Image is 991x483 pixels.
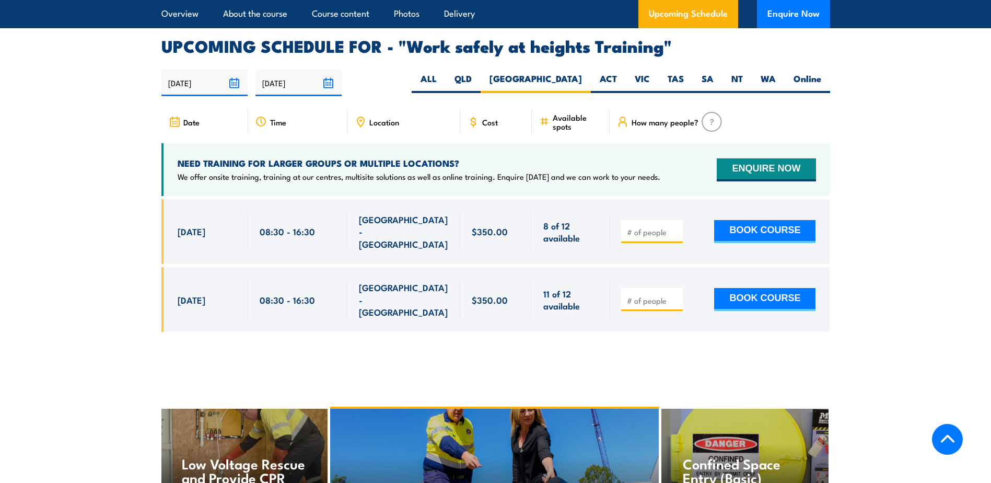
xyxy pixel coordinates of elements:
[270,118,286,126] span: Time
[785,73,830,93] label: Online
[553,113,602,131] span: Available spots
[481,73,591,93] label: [GEOGRAPHIC_DATA]
[260,294,315,306] span: 08:30 - 16:30
[714,288,815,311] button: BOOK COURSE
[260,225,315,237] span: 08:30 - 16:30
[178,171,660,182] p: We offer onsite training, training at our centres, multisite solutions as well as online training...
[412,73,446,93] label: ALL
[472,225,508,237] span: $350.00
[714,220,815,243] button: BOOK COURSE
[255,70,342,96] input: To date
[693,73,722,93] label: SA
[722,73,752,93] label: NT
[446,73,481,93] label: QLD
[183,118,200,126] span: Date
[591,73,626,93] label: ACT
[627,227,679,237] input: # of people
[627,295,679,306] input: # of people
[178,294,205,306] span: [DATE]
[752,73,785,93] label: WA
[632,118,698,126] span: How many people?
[659,73,693,93] label: TAS
[543,220,598,244] span: 8 of 12 available
[178,157,660,169] h4: NEED TRAINING FOR LARGER GROUPS OR MULTIPLE LOCATIONS?
[482,118,498,126] span: Cost
[472,294,508,306] span: $350.00
[178,225,205,237] span: [DATE]
[369,118,399,126] span: Location
[359,281,449,318] span: [GEOGRAPHIC_DATA] - [GEOGRAPHIC_DATA]
[543,287,598,312] span: 11 of 12 available
[626,73,659,93] label: VIC
[161,70,248,96] input: From date
[359,213,449,250] span: [GEOGRAPHIC_DATA] - [GEOGRAPHIC_DATA]
[717,158,815,181] button: ENQUIRE NOW
[161,38,830,53] h2: UPCOMING SCHEDULE FOR - "Work safely at heights Training"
